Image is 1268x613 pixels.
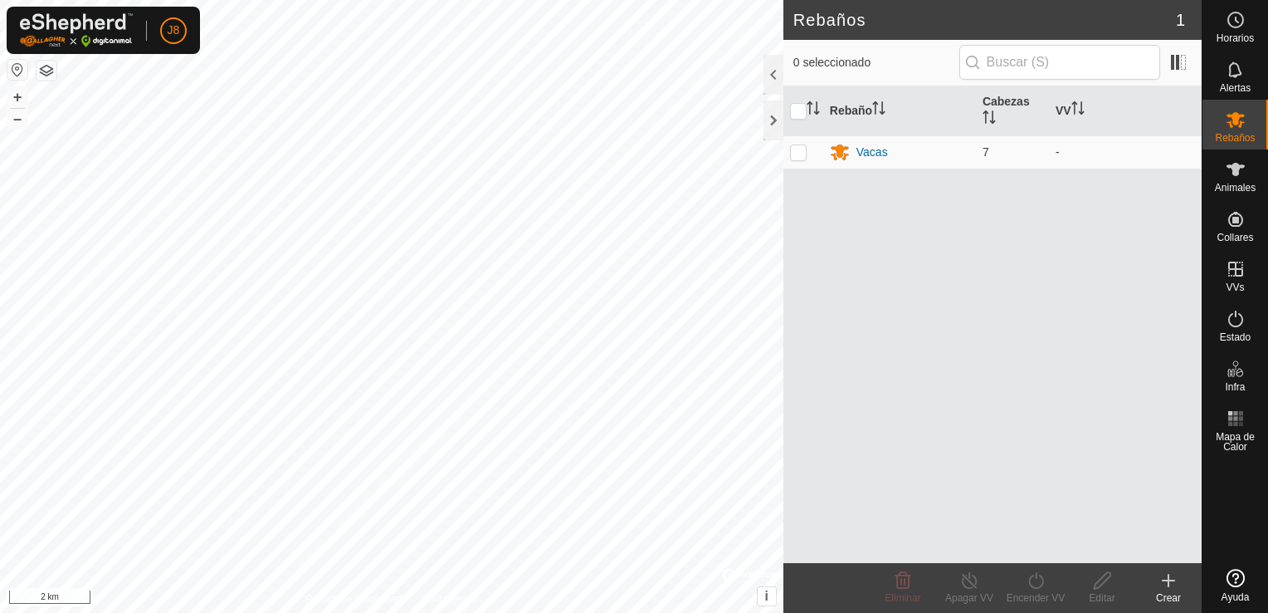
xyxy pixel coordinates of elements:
img: Logo Gallagher [20,13,133,47]
span: Animales [1215,183,1256,193]
a: Ayuda [1202,562,1268,609]
span: J8 [168,22,180,39]
span: Ayuda [1222,592,1250,602]
span: 7 [983,145,989,159]
span: Eliminar [885,592,920,604]
div: Apagar VV [936,591,1002,606]
span: 1 [1176,7,1185,32]
span: VVs [1226,282,1244,292]
button: – [7,109,27,129]
span: Infra [1225,382,1245,392]
span: Rebaños [1215,133,1255,143]
span: 0 seleccionado [793,54,959,71]
h2: Rebaños [793,10,1176,30]
th: Rebaño [823,86,976,136]
button: Capas del Mapa [37,61,56,81]
button: i [758,587,776,606]
p-sorticon: Activar para ordenar [983,113,996,126]
span: Collares [1217,233,1253,243]
p-sorticon: Activar para ordenar [872,104,885,117]
button: + [7,87,27,107]
a: Contáctenos [422,591,477,606]
input: Buscar (S) [959,45,1160,80]
div: Vacas [856,144,888,161]
td: - [1049,135,1202,169]
span: Alertas [1220,83,1251,93]
th: Cabezas [976,86,1049,136]
button: Restablecer Mapa [7,60,27,80]
div: Encender VV [1002,591,1069,606]
span: i [765,589,768,603]
p-sorticon: Activar para ordenar [807,104,820,117]
th: VV [1049,86,1202,136]
div: Editar [1069,591,1135,606]
span: Estado [1220,332,1251,342]
span: Horarios [1217,33,1254,43]
a: Política de Privacidad [305,591,401,606]
span: Mapa de Calor [1207,432,1264,452]
p-sorticon: Activar para ordenar [1071,104,1085,117]
div: Crear [1135,591,1202,606]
